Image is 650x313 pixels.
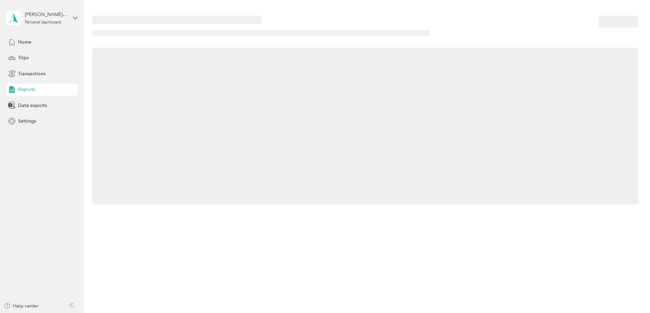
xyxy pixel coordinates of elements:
button: Help center [4,302,38,310]
span: Reports [18,86,35,93]
span: Data exports [18,102,47,109]
span: Transactions [18,70,46,77]
span: Trips [18,54,29,61]
iframe: Everlance-gr Chat Button Frame [612,275,650,313]
div: Personal dashboard [25,20,61,25]
span: Settings [18,118,36,125]
span: Home [18,38,31,46]
div: [PERSON_NAME][EMAIL_ADDRESS][DOMAIN_NAME] [25,11,67,18]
